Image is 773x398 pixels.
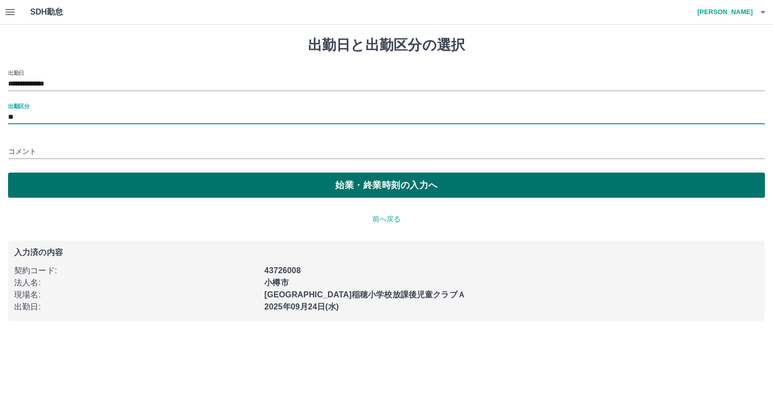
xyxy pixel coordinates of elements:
p: 前へ戻る [8,214,765,224]
b: [GEOGRAPHIC_DATA]稲穂小学校放課後児童クラブＡ [264,290,466,299]
label: 出勤区分 [8,102,29,110]
label: 出勤日 [8,69,24,76]
p: 入力済の内容 [14,249,759,257]
b: 43726008 [264,266,300,275]
p: 現場名 : [14,289,258,301]
p: 契約コード : [14,265,258,277]
h1: 出勤日と出勤区分の選択 [8,37,765,54]
button: 始業・終業時刻の入力へ [8,173,765,198]
p: 法人名 : [14,277,258,289]
b: 2025年09月24日(水) [264,302,339,311]
b: 小樽市 [264,278,288,287]
p: 出勤日 : [14,301,258,313]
